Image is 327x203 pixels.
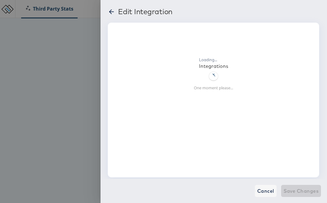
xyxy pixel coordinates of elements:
[255,185,277,197] button: Cancel
[199,63,228,70] div: Integrations
[257,187,274,195] span: Cancel
[118,7,172,16] div: Edit Integration
[194,85,233,91] p: One moment please...
[199,57,228,63] div: Loading...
